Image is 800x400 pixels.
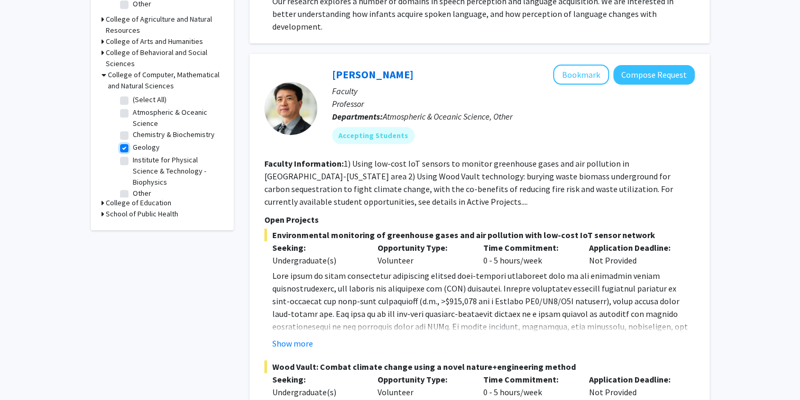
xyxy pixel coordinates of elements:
[272,254,362,267] div: Undergraduate(s)
[133,94,167,105] label: (Select All)
[483,373,573,386] p: Time Commitment:
[133,154,220,188] label: Institute for Physical Science & Technology - Biophysics
[370,373,475,398] div: Volunteer
[332,127,415,144] mat-chip: Accepting Students
[370,241,475,267] div: Volunteer
[133,129,215,140] label: Chemistry & Biochemistry
[475,241,581,267] div: 0 - 5 hours/week
[8,352,45,392] iframe: Chat
[272,386,362,398] div: Undergraduate(s)
[106,14,223,36] h3: College of Agriculture and Natural Resources
[133,142,160,153] label: Geology
[264,158,673,207] fg-read-more: 1) Using low-cost IoT sensors to monitor greenhouse gases and air pollution in [GEOGRAPHIC_DATA]-...
[264,158,344,169] b: Faculty Information:
[589,373,679,386] p: Application Deadline:
[581,241,687,267] div: Not Provided
[264,213,695,226] p: Open Projects
[106,47,223,69] h3: College of Behavioral and Social Sciences
[475,373,581,398] div: 0 - 5 hours/week
[133,107,220,129] label: Atmospheric & Oceanic Science
[378,373,467,386] p: Opportunity Type:
[483,241,573,254] p: Time Commitment:
[264,360,695,373] span: Wood Vault: Combat climate change using a novel nature+engineering method
[613,65,695,85] button: Compose Request to Ning Zeng
[378,241,467,254] p: Opportunity Type:
[581,373,687,398] div: Not Provided
[332,68,413,81] a: [PERSON_NAME]
[133,188,151,199] label: Other
[332,111,383,122] b: Departments:
[264,229,695,241] span: Environmental monitoring of greenhouse gases and air pollution with low-cost IoT sensor network
[332,85,695,97] p: Faculty
[272,241,362,254] p: Seeking:
[589,241,679,254] p: Application Deadline:
[553,65,609,85] button: Add Ning Zeng to Bookmarks
[106,208,178,220] h3: School of Public Health
[383,111,512,122] span: Atmospheric & Oceanic Science, Other
[332,97,695,110] p: Professor
[272,373,362,386] p: Seeking:
[272,337,313,350] button: Show more
[106,197,171,208] h3: College of Education
[108,69,223,92] h3: College of Computer, Mathematical and Natural Sciences
[106,36,203,47] h3: College of Arts and Humanities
